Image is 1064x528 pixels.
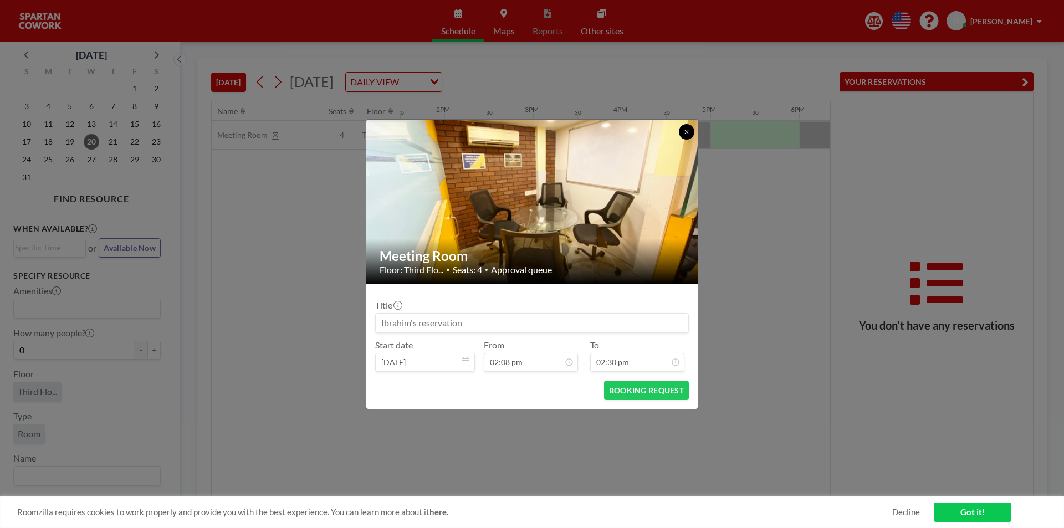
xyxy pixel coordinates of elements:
[446,265,450,274] span: •
[453,264,482,275] span: Seats: 4
[380,248,686,264] h2: Meeting Room
[375,300,401,311] label: Title
[366,77,699,326] img: 537.jpg
[17,507,892,517] span: Roomzilla requires cookies to work properly and provide you with the best experience. You can lea...
[485,266,488,273] span: •
[491,264,552,275] span: Approval queue
[590,340,599,351] label: To
[604,381,689,400] button: BOOKING REQUEST
[380,264,443,275] span: Floor: Third Flo...
[376,314,688,332] input: Ibrahim's reservation
[484,340,504,351] label: From
[375,340,413,351] label: Start date
[582,344,586,368] span: -
[934,503,1011,522] a: Got it!
[429,507,448,517] a: here.
[892,507,920,517] a: Decline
